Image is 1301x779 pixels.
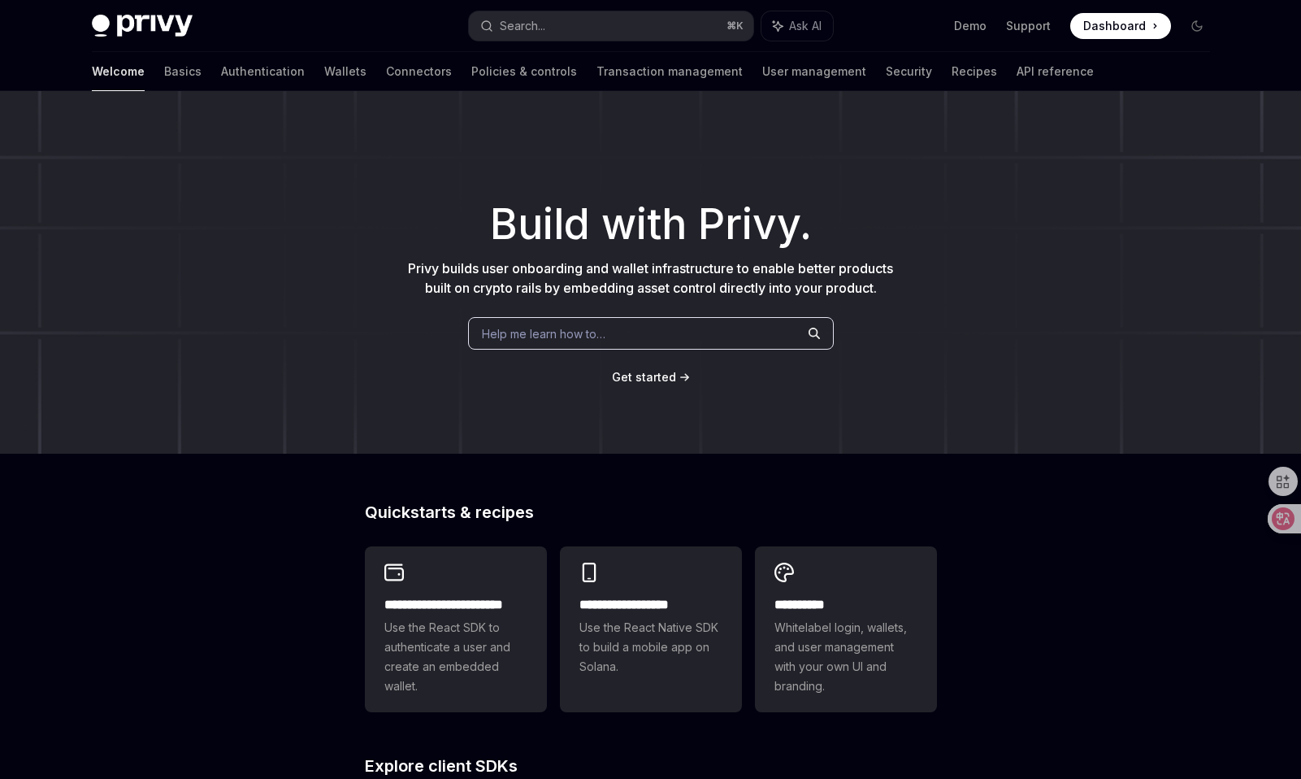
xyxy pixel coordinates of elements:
button: Search...⌘K [469,11,753,41]
img: dark logo [92,15,193,37]
span: ⌘ K [726,20,744,33]
a: Demo [954,18,987,34]
span: Use the React SDK to authenticate a user and create an embedded wallet. [384,618,527,696]
a: **** *****Whitelabel login, wallets, and user management with your own UI and branding. [755,546,937,712]
span: Use the React Native SDK to build a mobile app on Solana. [579,618,722,677]
a: **** **** **** ***Use the React Native SDK to build a mobile app on Solana. [560,546,742,712]
a: Welcome [92,52,145,91]
a: Dashboard [1070,13,1171,39]
span: Quickstarts & recipes [365,504,534,520]
a: Get started [612,369,676,385]
a: Policies & controls [471,52,577,91]
span: Build with Privy. [490,210,812,239]
a: API reference [1017,52,1094,91]
a: Support [1006,18,1051,34]
a: Transaction management [596,52,743,91]
a: Connectors [386,52,452,91]
span: Privy builds user onboarding and wallet infrastructure to enable better products built on crypto ... [408,260,893,296]
a: Recipes [952,52,997,91]
span: Whitelabel login, wallets, and user management with your own UI and branding. [774,618,917,696]
a: Wallets [324,52,366,91]
a: Basics [164,52,202,91]
button: Toggle dark mode [1184,13,1210,39]
div: Search... [500,16,545,36]
span: Ask AI [789,18,822,34]
span: Get started [612,370,676,384]
a: Security [886,52,932,91]
a: User management [762,52,866,91]
span: Help me learn how to… [482,325,605,342]
span: Explore client SDKs [365,758,518,774]
span: Dashboard [1083,18,1146,34]
a: Authentication [221,52,305,91]
button: Ask AI [761,11,833,41]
